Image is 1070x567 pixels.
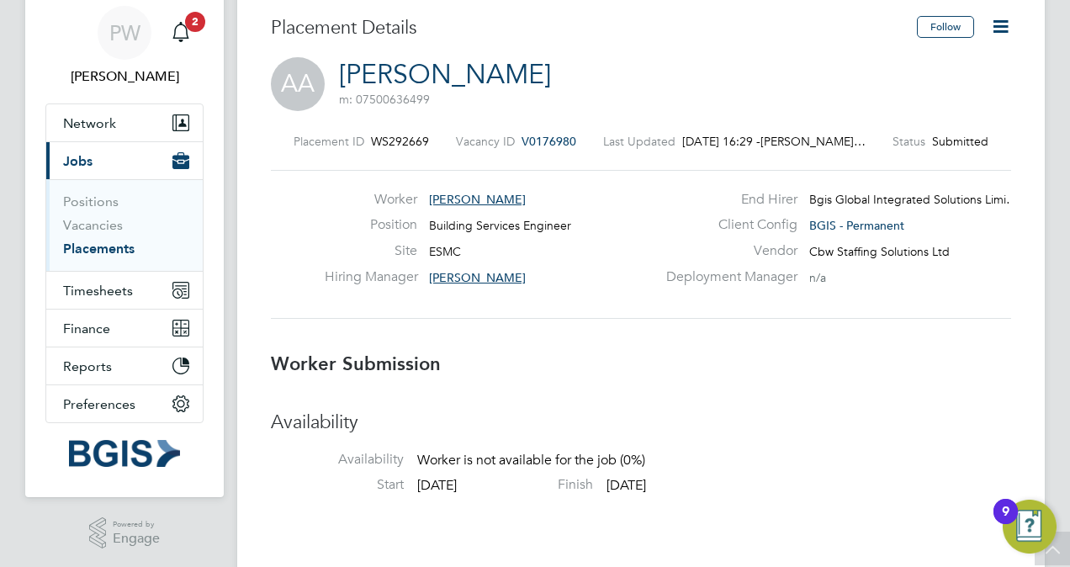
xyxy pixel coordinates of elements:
label: Start [271,476,404,494]
span: ESMC [429,244,461,259]
span: BGIS - Permanent [809,218,904,233]
button: Preferences [46,385,203,422]
span: m: 07500636499 [339,92,430,107]
h3: Availability [271,411,1011,435]
label: Vacancy ID [456,134,515,149]
span: [DATE] 16:29 - [682,134,760,149]
span: Timesheets [63,283,133,299]
label: Availability [271,451,404,469]
a: Powered byEngage [89,517,161,549]
span: Building Services Engineer [429,218,571,233]
a: PW[PERSON_NAME] [45,6,204,87]
button: Jobs [46,142,203,179]
span: [PERSON_NAME] [429,192,526,207]
label: Worker [325,191,417,209]
a: [PERSON_NAME] [339,58,551,91]
button: Finance [46,310,203,347]
label: Position [325,216,417,234]
label: Hiring Manager [325,268,417,286]
span: n/a [809,270,826,285]
label: Site [325,242,417,260]
button: Follow [917,16,974,38]
label: Vendor [656,242,797,260]
div: 9 [1002,511,1009,533]
span: Cbw Staffing Solutions Ltd [809,244,950,259]
span: Engage [113,532,160,546]
label: Deployment Manager [656,268,797,286]
span: Reports [63,358,112,374]
h3: Placement Details [271,16,904,40]
a: 2 [164,6,198,60]
label: End Hirer [656,191,797,209]
button: Reports [46,347,203,384]
span: WS292669 [371,134,429,149]
label: Client Config [656,216,797,234]
button: Timesheets [46,272,203,309]
b: Worker Submission [271,352,441,375]
span: [DATE] [417,477,457,494]
span: AA [271,57,325,111]
label: Placement ID [294,134,364,149]
span: Powered by [113,517,160,532]
label: Status [893,134,925,149]
span: 2 [185,12,205,32]
a: Go to home page [45,440,204,467]
span: Preferences [63,396,135,412]
span: Network [63,115,116,131]
a: Positions [63,193,119,209]
span: [DATE] [607,477,646,494]
span: Submitted [932,134,988,149]
span: [PERSON_NAME]… [760,134,866,149]
label: Last Updated [603,134,675,149]
div: Jobs [46,179,203,271]
span: Finance [63,321,110,336]
img: bgis-logo-retina.png [69,440,180,467]
a: Placements [63,241,135,257]
button: Network [46,104,203,141]
span: Jobs [63,153,93,169]
span: [PERSON_NAME] [429,270,526,285]
span: Worker is not available for the job (0%) [417,452,645,469]
span: PW [109,22,140,44]
button: Open Resource Center, 9 new notifications [1003,500,1057,554]
a: Vacancies [63,217,123,233]
span: Paul Woods [45,66,204,87]
span: V0176980 [522,134,576,149]
span: Bgis Global Integrated Solutions Limi… [809,192,1018,207]
label: Finish [460,476,593,494]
